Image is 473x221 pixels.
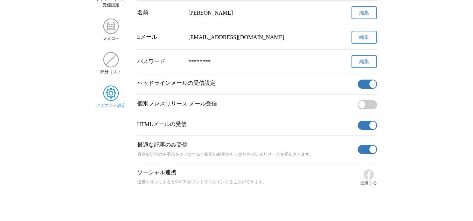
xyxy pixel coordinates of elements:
p: 最適な記事のみ受信をオフにすると幅広い範囲のカテゴリのプレスリリースを受信されます。 [137,152,355,157]
p: ソーシャル連携 [137,169,357,176]
button: 編集 [352,6,377,19]
button: 編集 [352,31,377,44]
p: 連携をオンにするとSNSアカウントでログインすることができます。 [137,179,357,185]
a: 除外リスト除外リスト [96,52,126,75]
span: 編集 [359,34,369,40]
p: ヘッドラインメールの受信設定 [137,80,355,87]
img: Facebook [363,169,374,180]
span: アカウント設定 [96,103,126,109]
span: フォロー [103,36,119,42]
div: 名前 [137,9,183,16]
div: [EMAIL_ADDRESS][DOMAIN_NAME] [188,34,326,40]
button: 編集 [352,55,377,68]
span: 編集 [359,59,369,65]
div: パスワード [137,58,183,65]
img: 除外リスト [103,52,119,67]
span: 除外リスト [100,69,121,75]
a: フォローフォロー [96,19,126,42]
div: [PERSON_NAME] [188,10,326,16]
span: 連携する [360,180,377,186]
a: アカウント設定アカウント設定 [96,86,126,109]
span: 編集 [359,10,369,16]
img: アカウント設定 [103,86,119,101]
p: 最適な記事のみ受信 [137,141,355,149]
img: フォロー [103,19,119,34]
div: Eメール [137,34,183,41]
p: HTMLメールの受信 [137,121,355,128]
p: 個別プレスリリース メール受信 [137,100,355,108]
button: 連携する [360,169,377,186]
